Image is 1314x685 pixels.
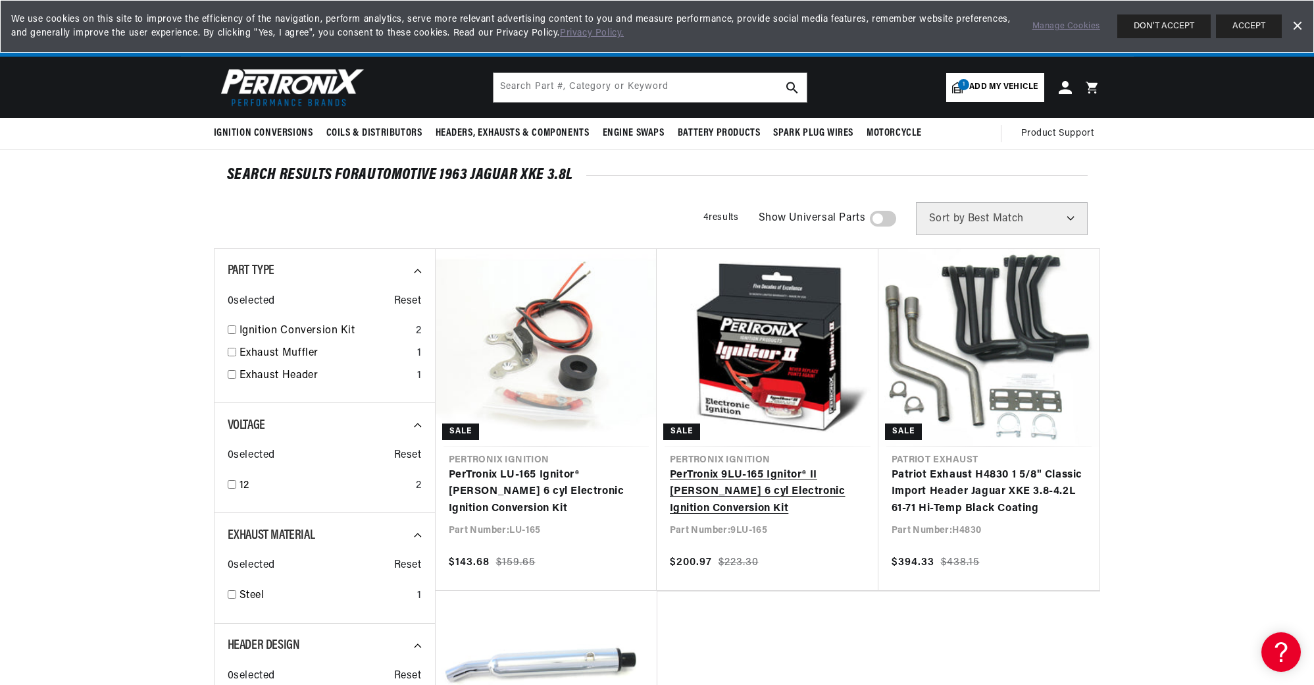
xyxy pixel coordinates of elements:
span: 0 selected [228,447,275,464]
span: Motorcycle [867,126,922,140]
span: Reset [394,293,422,310]
span: 0 selected [228,557,275,574]
span: Exhaust Material [228,529,315,542]
span: Part Type [228,264,274,277]
span: Product Support [1021,126,1094,141]
span: We use cookies on this site to improve the efficiency of the navigation, perform analytics, serve... [11,13,1014,40]
a: PerTronix 9LU-165 Ignitor® II [PERSON_NAME] 6 cyl Electronic Ignition Conversion Kit [670,467,865,518]
span: 0 selected [228,668,275,685]
summary: Engine Swaps [596,118,671,149]
span: 0 selected [228,293,275,310]
img: Pertronix [214,65,365,110]
button: ACCEPT [1216,14,1282,38]
span: Sort by [929,213,965,224]
select: Sort by [916,202,1088,235]
span: Battery Products [678,126,761,140]
div: 1 [417,368,422,385]
div: SEARCH RESULTS FOR Automotive 1963 Jaguar XKE 3.8L [227,169,1088,182]
span: Reset [394,447,422,464]
summary: Motorcycle [860,118,928,149]
a: PerTronix LU-165 Ignitor® [PERSON_NAME] 6 cyl Electronic Ignition Conversion Kit [449,467,644,518]
div: 1 [417,588,422,605]
a: Exhaust Muffler [240,345,412,362]
summary: Ignition Conversions [214,118,320,149]
a: Exhaust Header [240,368,412,385]
span: Header Design [228,639,300,652]
button: DON'T ACCEPT [1117,14,1211,38]
span: Show Universal Parts [759,210,866,227]
a: 12 [240,478,411,495]
a: Patriot Exhaust H4830 1 5/8" Classic Import Header Jaguar XKE 3.8-4.2L 61-71 Hi-Temp Black Coating [892,467,1086,518]
button: search button [778,73,807,102]
summary: Battery Products [671,118,767,149]
span: Headers, Exhausts & Components [436,126,590,140]
span: Engine Swaps [603,126,665,140]
a: Ignition Conversion Kit [240,323,411,340]
span: 1 [958,79,969,90]
span: Reset [394,668,422,685]
a: Privacy Policy. [560,28,624,38]
span: Ignition Conversions [214,126,313,140]
div: 2 [416,478,422,495]
summary: Spark Plug Wires [767,118,860,149]
span: Coils & Distributors [326,126,422,140]
summary: Coils & Distributors [320,118,429,149]
span: Voltage [228,419,265,432]
div: 2 [416,323,422,340]
span: 4 results [703,213,739,223]
a: Steel [240,588,412,605]
div: 1 [417,345,422,362]
span: Add my vehicle [969,81,1038,94]
span: Reset [394,557,422,574]
input: Search Part #, Category or Keyword [493,73,807,102]
a: Manage Cookies [1032,20,1100,34]
a: 1Add my vehicle [946,73,1044,102]
span: Spark Plug Wires [773,126,853,140]
summary: Headers, Exhausts & Components [429,118,596,149]
summary: Product Support [1021,118,1101,150]
a: Dismiss Banner [1287,16,1307,36]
